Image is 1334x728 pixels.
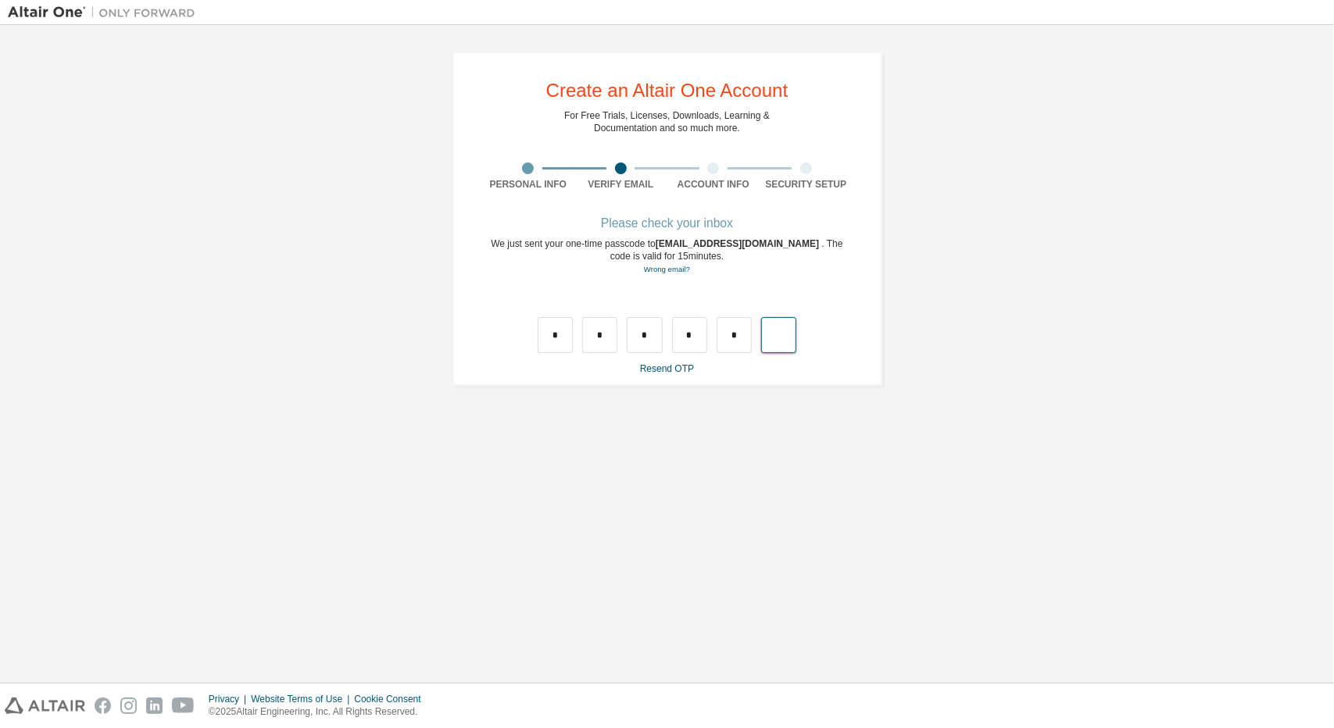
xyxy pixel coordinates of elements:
[482,178,575,191] div: Personal Info
[644,265,690,273] a: Go back to the registration form
[120,698,137,714] img: instagram.svg
[760,178,853,191] div: Security Setup
[574,178,667,191] div: Verify Email
[209,705,431,719] p: © 2025 Altair Engineering, Inc. All Rights Reserved.
[8,5,203,20] img: Altair One
[546,81,789,100] div: Create an Altair One Account
[640,363,694,374] a: Resend OTP
[564,109,770,134] div: For Free Trials, Licenses, Downloads, Learning & Documentation and so much more.
[482,219,853,228] div: Please check your inbox
[482,237,853,276] div: We just sent your one-time passcode to . The code is valid for 15 minutes.
[95,698,111,714] img: facebook.svg
[667,178,760,191] div: Account Info
[354,693,430,705] div: Cookie Consent
[656,238,822,249] span: [EMAIL_ADDRESS][DOMAIN_NAME]
[146,698,163,714] img: linkedin.svg
[209,693,251,705] div: Privacy
[5,698,85,714] img: altair_logo.svg
[172,698,195,714] img: youtube.svg
[251,693,354,705] div: Website Terms of Use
